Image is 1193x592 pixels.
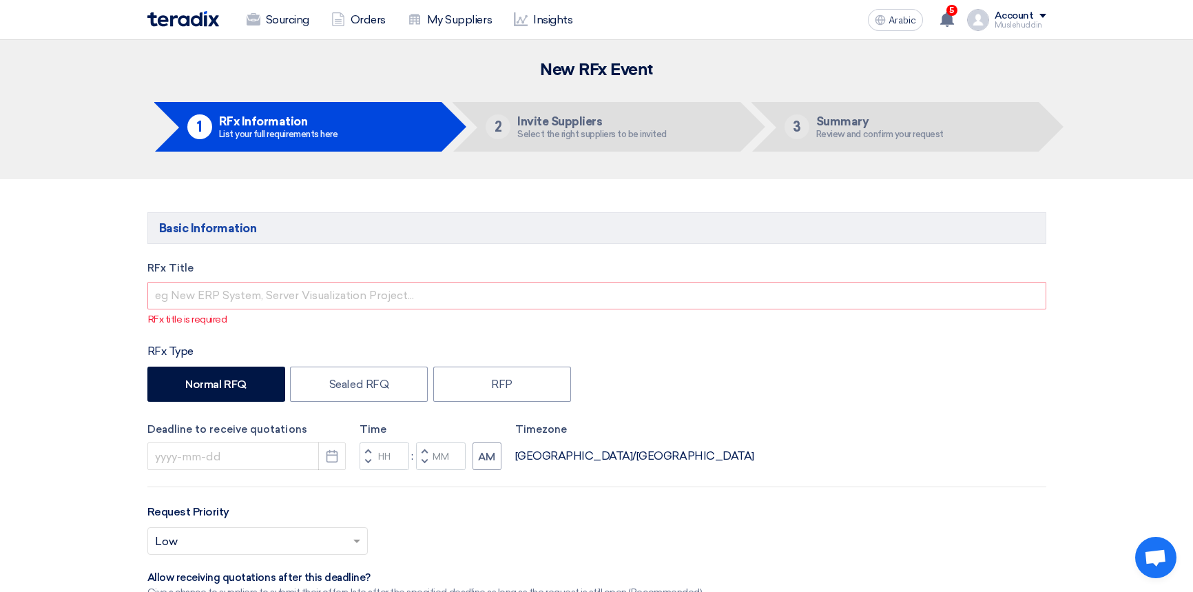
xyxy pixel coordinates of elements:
[185,378,246,391] font: Normal RFQ
[360,423,386,436] font: Time
[816,114,869,128] font: Summary
[197,119,202,135] font: 1
[416,442,466,470] input: Minutes
[397,5,503,35] a: My Suppliers
[540,62,653,79] font: New RFx Event
[147,11,219,27] img: Teradix logo
[889,14,916,26] font: Arabic
[320,5,397,35] a: Orders
[147,505,229,518] font: Request Priority
[236,5,320,35] a: Sourcing
[533,13,572,26] font: Insights
[147,442,346,470] input: yyyy-mm-dd
[147,345,194,358] font: RFx Type
[329,378,388,391] font: Sealed RFQ
[1135,537,1176,578] a: Open chat
[147,262,194,274] font: RFx Title
[478,451,495,463] font: AM
[473,442,501,470] button: AM
[219,114,308,128] font: RFx Information
[949,6,954,15] font: 5
[495,119,502,135] font: 2
[147,282,1046,309] input: eg New ERP System, Server Visualization Project...
[517,129,667,139] font: Select the right suppliers to be invited
[517,114,602,128] font: Invite Suppliers
[411,449,413,462] font: :
[515,423,568,436] font: Timezone
[995,10,1034,21] font: Account
[491,378,512,391] font: RFP
[503,5,583,35] a: Insights
[360,442,409,470] input: Hours
[816,129,944,139] font: Review and confirm your request
[147,571,371,584] font: Allow receiving quotations after this deadline?
[219,129,338,139] font: List your full requirements here
[967,9,989,31] img: profile_test.png
[868,9,923,31] button: Arabic
[515,449,754,462] font: [GEOGRAPHIC_DATA]/[GEOGRAPHIC_DATA]
[793,119,801,135] font: 3
[266,13,309,26] font: Sourcing
[995,21,1042,30] font: Muslehuddin
[351,13,386,26] font: Orders
[147,423,307,436] font: Deadline to receive quotations
[427,13,492,26] font: My Suppliers
[159,221,257,235] font: Basic Information
[148,314,227,325] font: RFx title is required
